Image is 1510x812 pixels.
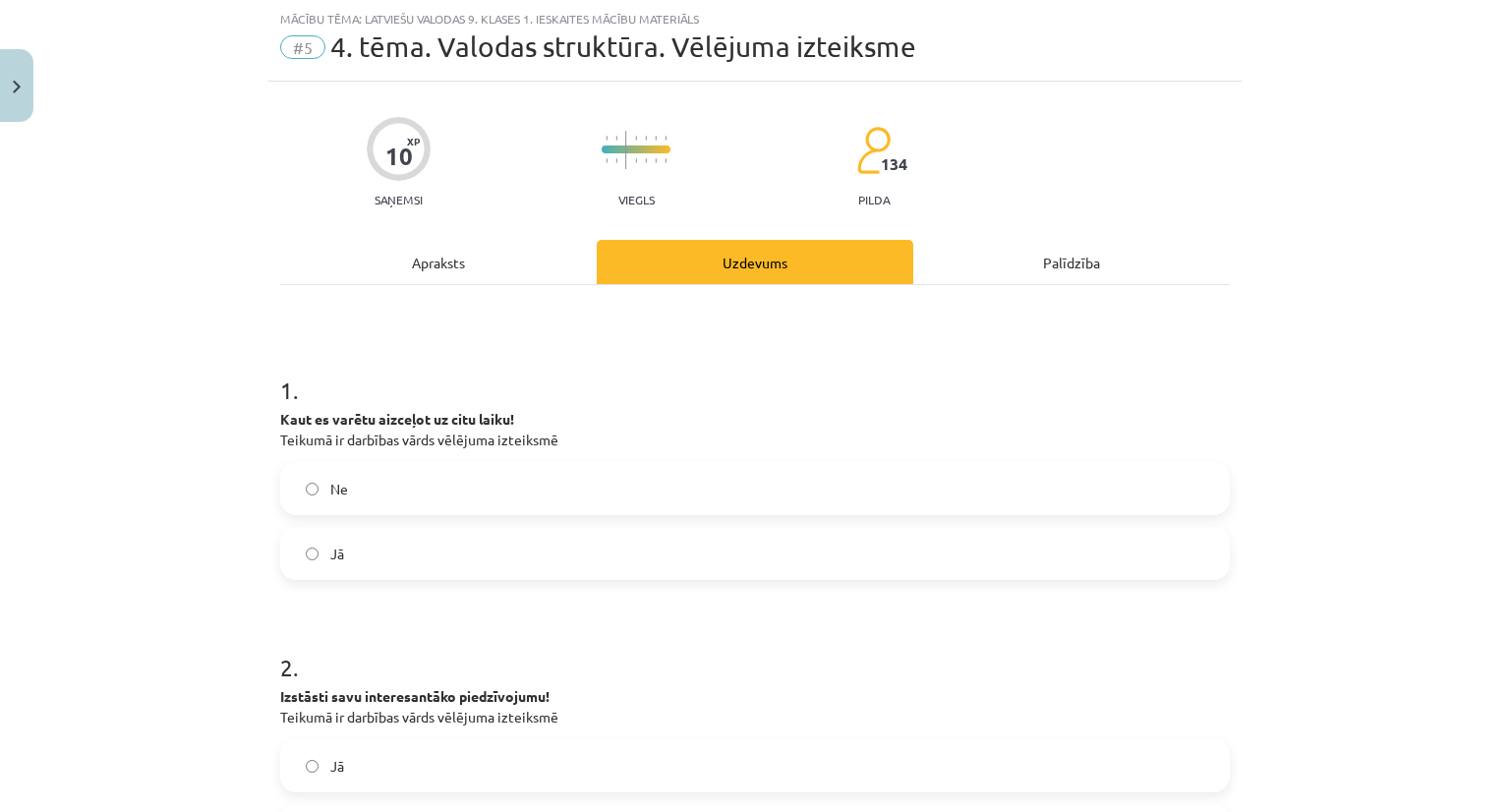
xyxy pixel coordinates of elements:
img: icon-short-line-57e1e144782c952c97e751825c79c345078a6d821885a25fce030b3d8c18986b.svg [645,136,647,141]
h1: 1 . [280,342,1230,403]
strong: Izstāsti savu interesantāko piedzīvojumu! [280,687,550,705]
span: 134 [881,155,907,173]
img: icon-short-line-57e1e144782c952c97e751825c79c345078a6d821885a25fce030b3d8c18986b.svg [645,158,647,163]
div: Apraksts [280,240,597,284]
img: icon-long-line-d9ea69661e0d244f92f715978eff75569469978d946b2353a9bb055b3ed8787d.svg [625,131,627,169]
img: icon-short-line-57e1e144782c952c97e751825c79c345078a6d821885a25fce030b3d8c18986b.svg [665,158,667,163]
span: Ne [330,479,348,499]
input: Jā [306,760,319,773]
span: 4. tēma. Valodas struktūra. Vēlējuma izteiksme [330,30,916,63]
input: Ne [306,483,319,495]
p: Saņemsi [367,193,431,206]
img: icon-short-line-57e1e144782c952c97e751825c79c345078a6d821885a25fce030b3d8c18986b.svg [635,136,637,141]
img: students-c634bb4e5e11cddfef0936a35e636f08e4e9abd3cc4e673bd6f9a4125e45ecb1.svg [856,126,891,175]
p: Teikumā ir darbības vārds vēlējuma izteiksmē [280,409,1230,450]
div: Uzdevums [597,240,913,284]
span: Jā [330,544,344,564]
h1: 2 . [280,619,1230,680]
img: icon-short-line-57e1e144782c952c97e751825c79c345078a6d821885a25fce030b3d8c18986b.svg [665,136,667,141]
p: Viegls [618,193,655,206]
p: Teikumā ir darbības vārds vēlējuma izteiksmē [280,686,1230,727]
div: 10 [385,143,413,170]
img: icon-short-line-57e1e144782c952c97e751825c79c345078a6d821885a25fce030b3d8c18986b.svg [655,136,657,141]
img: icon-short-line-57e1e144782c952c97e751825c79c345078a6d821885a25fce030b3d8c18986b.svg [635,158,637,163]
img: icon-short-line-57e1e144782c952c97e751825c79c345078a6d821885a25fce030b3d8c18986b.svg [615,136,617,141]
img: icon-close-lesson-0947bae3869378f0d4975bcd49f059093ad1ed9edebbc8119c70593378902aed.svg [13,81,21,93]
input: Jā [306,548,319,560]
img: icon-short-line-57e1e144782c952c97e751825c79c345078a6d821885a25fce030b3d8c18986b.svg [615,158,617,163]
strong: Kaut es varētu aizceļot uz citu laiku! [280,410,514,428]
span: #5 [280,35,325,59]
span: Jā [330,756,344,777]
div: Palīdzība [913,240,1230,284]
div: Mācību tēma: Latviešu valodas 9. klases 1. ieskaites mācību materiāls [280,12,1230,26]
p: pilda [858,193,890,206]
img: icon-short-line-57e1e144782c952c97e751825c79c345078a6d821885a25fce030b3d8c18986b.svg [655,158,657,163]
img: icon-short-line-57e1e144782c952c97e751825c79c345078a6d821885a25fce030b3d8c18986b.svg [606,158,608,163]
img: icon-short-line-57e1e144782c952c97e751825c79c345078a6d821885a25fce030b3d8c18986b.svg [606,136,608,141]
span: XP [407,136,420,146]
